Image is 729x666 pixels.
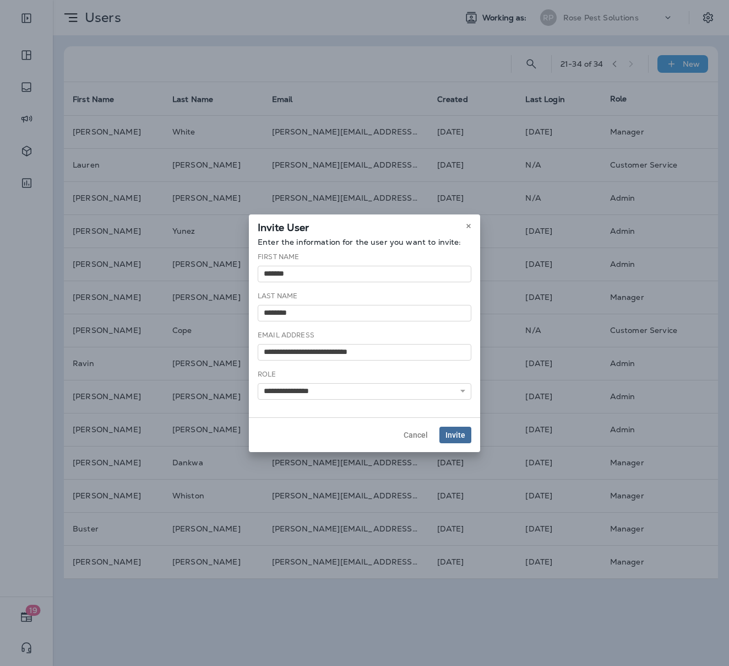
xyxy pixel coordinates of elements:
[445,431,465,439] span: Invite
[258,238,471,246] p: Enter the information for the user you want to invite:
[258,331,314,340] label: Email Address
[258,292,297,300] label: Last Name
[398,427,434,443] button: Cancel
[404,431,428,439] span: Cancel
[258,370,276,379] label: Role
[439,427,471,443] button: Invite
[258,253,299,261] label: First Name
[249,214,480,238] div: Invite User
